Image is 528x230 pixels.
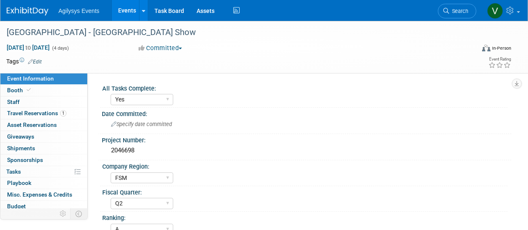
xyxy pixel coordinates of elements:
td: Tags [6,57,42,66]
span: Giveaways [7,133,34,140]
button: Committed [136,44,185,53]
a: Playbook [0,177,87,189]
a: Booth [0,85,87,96]
span: Playbook [7,179,31,186]
span: Shipments [7,145,35,152]
a: Edit [28,59,42,65]
div: Company Region: [102,160,508,171]
span: Asset Reservations [7,121,57,128]
div: [GEOGRAPHIC_DATA] - [GEOGRAPHIC_DATA] Show [4,25,468,40]
span: Search [449,8,468,14]
a: Staff [0,96,87,108]
img: ExhibitDay [7,7,48,15]
div: Project Number: [102,134,511,144]
div: In-Person [492,45,511,51]
a: Shipments [0,143,87,154]
span: Misc. Expenses & Credits [7,191,72,198]
span: Tasks [6,168,21,175]
span: Sponsorships [7,157,43,163]
td: Toggle Event Tabs [71,208,88,219]
div: 2046698 [108,144,505,157]
a: Event Information [0,73,87,84]
span: Specify date committed [111,121,172,127]
a: Travel Reservations1 [0,108,87,119]
div: Ranking: [102,212,508,222]
i: Booth reservation complete [27,88,31,92]
a: Tasks [0,166,87,177]
div: Fiscal Quarter: [102,186,508,197]
img: Vaitiare Munoz [487,3,503,19]
a: Budget [0,201,87,212]
span: Event Information [7,75,54,82]
div: Event Rating [488,57,511,61]
a: Misc. Expenses & Credits [0,189,87,200]
a: Giveaways [0,131,87,142]
a: Asset Reservations [0,119,87,131]
div: All Tasks Complete: [102,82,508,93]
div: Date Committed: [102,108,511,118]
span: Travel Reservations [7,110,66,116]
span: to [24,44,32,51]
span: Staff [7,99,20,105]
span: Budget [7,203,26,210]
img: Format-Inperson.png [482,45,490,51]
span: (4 days) [51,45,69,51]
span: 1 [60,110,66,116]
span: [DATE] [DATE] [6,44,50,51]
span: Agilysys Events [58,8,99,14]
td: Personalize Event Tab Strip [56,208,71,219]
span: Booth [7,87,33,94]
a: Search [438,4,476,18]
div: Event Format [437,43,511,56]
a: Sponsorships [0,154,87,166]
